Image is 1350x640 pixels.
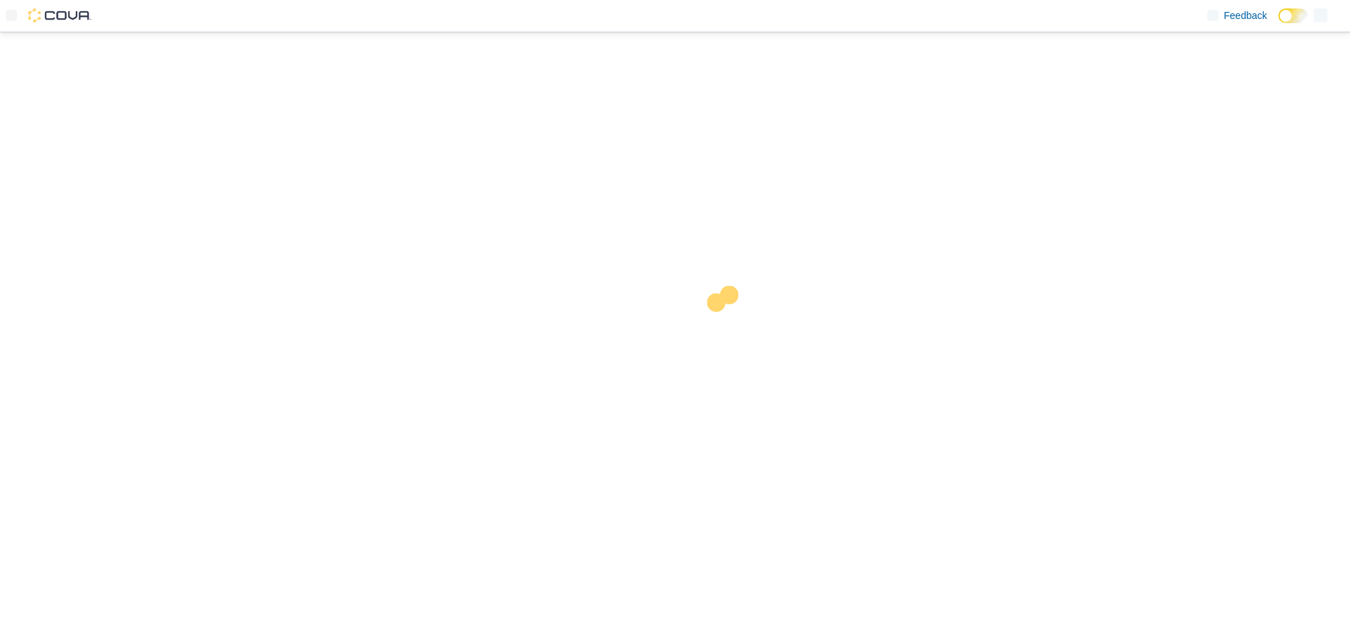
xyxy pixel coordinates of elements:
img: cova-loader [675,275,780,381]
a: Feedback [1202,1,1273,30]
span: Dark Mode [1278,23,1279,24]
input: Dark Mode [1278,8,1308,23]
span: Feedback [1224,8,1267,22]
img: Cova [28,8,91,22]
